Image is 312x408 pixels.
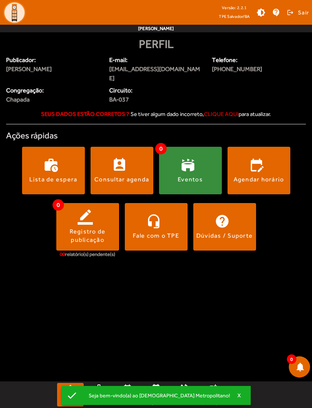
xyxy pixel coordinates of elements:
button: Consultar agenda [91,147,153,194]
span: 0 [53,199,64,211]
span: [PERSON_NAME] [6,65,100,74]
button: Registro de publicação [56,203,119,251]
div: Perfil [6,35,306,52]
span: BA-037 [109,95,151,104]
div: Fale com o TPE [133,232,179,240]
strong: Seus dados estão corretos ? [41,111,129,117]
span: Publicador: [6,56,100,65]
span: [EMAIL_ADDRESS][DOMAIN_NAME] [109,65,203,83]
span: 0 [287,354,296,364]
div: Agendar horário [234,175,284,184]
span: 00 [60,251,65,257]
button: Agendar horário [228,147,290,194]
span: 0 [155,143,167,154]
div: relatório(s) pendente(s) [60,251,115,258]
div: Seja bem-vindo(a) ao [DEMOGRAPHIC_DATA] Metropolitano! [83,390,230,401]
span: Sair [298,6,309,19]
div: Lista de espera [29,175,78,184]
mat-icon: check [66,390,78,401]
span: Chapada [6,95,30,104]
span: TPE Salvador/BA [219,13,250,20]
span: E-mail: [109,56,203,65]
div: Registro de publicação [56,227,119,244]
button: X [230,392,249,399]
div: Eventos [178,175,203,184]
span: X [237,392,241,399]
span: Telefone: [212,56,280,65]
button: Dúvidas / Suporte [193,203,256,251]
a: Página inicial [57,383,84,406]
button: Sair [286,7,309,18]
button: Lista de espera [22,147,85,194]
button: Eventos [159,147,222,194]
span: [PHONE_NUMBER] [212,65,280,74]
div: Dúvidas / Suporte [196,232,253,240]
div: Consultar agenda [94,175,149,184]
img: Logo TPE [3,1,26,24]
button: Fale com o TPE [125,203,188,251]
div: Versão: 2.2.1 [219,3,250,13]
h4: Ações rápidas [6,130,306,141]
span: Circuito: [109,86,151,95]
span: clique aqui [204,111,239,117]
span: Congregação: [6,86,100,95]
span: Se tiver algum dado incorreto, para atualizar. [131,111,271,117]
